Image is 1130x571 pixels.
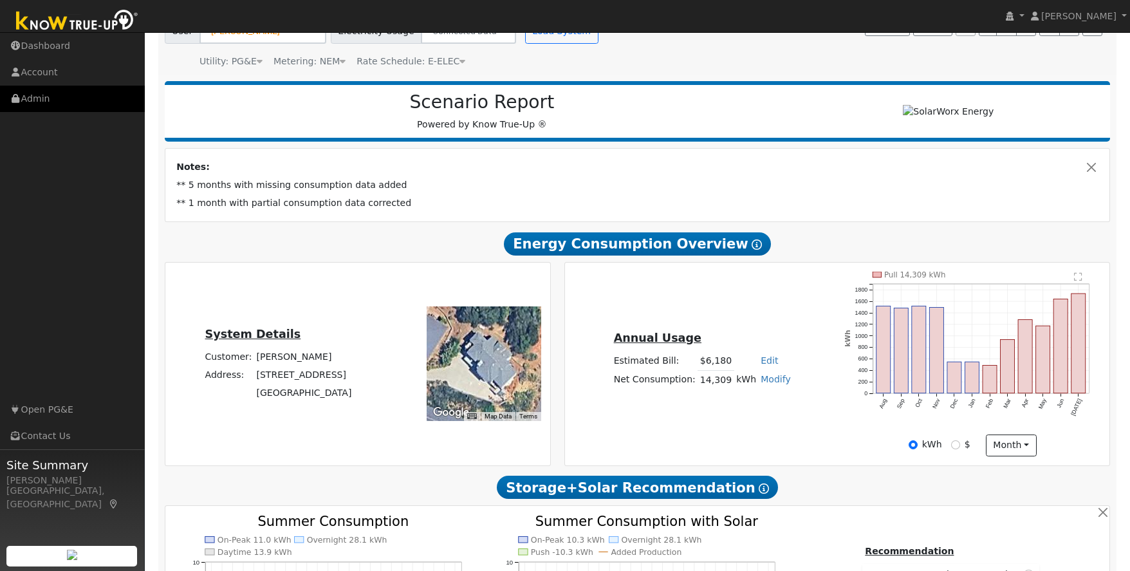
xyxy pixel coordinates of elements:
text: Feb [985,397,995,409]
td: Estimated Bill: [611,352,698,371]
strong: Notes: [176,162,210,172]
text: Jun [1056,397,1066,408]
text: kWh [844,330,852,346]
td: $6,180 [698,352,734,371]
span: Storage+Solar Recommendation [497,476,777,499]
text:  [1074,272,1082,281]
label: $ [965,438,970,451]
text: 400 [858,367,867,373]
text: 200 [858,379,867,385]
button: Map Data [485,412,512,421]
text: Pull 14,309 kWh [884,270,946,279]
text: 1200 [855,321,867,327]
input: $ [951,440,960,449]
rect: onclick="" [983,365,997,393]
text: 10 [192,559,199,566]
i: Show Help [759,483,769,494]
text: Daytime 13.9 kWh [218,547,292,557]
div: Utility: PG&E [199,55,263,68]
div: [GEOGRAPHIC_DATA], [GEOGRAPHIC_DATA] [6,484,138,511]
a: Terms (opens in new tab) [519,413,537,420]
span: Energy Consumption Overview [504,232,770,256]
td: ** 5 months with missing consumption data added [174,176,1101,194]
rect: onclick="" [1071,294,1086,393]
u: Recommendation [865,546,954,556]
td: ** 1 month with partial consumption data corrected [174,194,1101,212]
text: Summer Consumption with Solar [535,513,758,529]
button: Keyboard shortcuts [467,412,476,421]
div: Metering: NEM [273,55,346,68]
text: Aug [878,397,888,409]
i: Show Help [752,239,762,250]
td: 14,309 [698,371,734,389]
text: May [1037,397,1048,410]
img: SolarWorx Energy [903,105,994,118]
text: Added Production [611,547,681,557]
rect: onclick="" [912,306,926,393]
td: Customer: [203,348,254,366]
text: Summer Consumption [257,513,409,529]
text: Apr [1021,398,1030,409]
text: Oct [914,397,923,408]
text: 1800 [855,286,867,293]
span: [PERSON_NAME] [1041,11,1116,21]
rect: onclick="" [929,307,943,393]
div: Powered by Know True-Up ® [171,91,793,131]
text: 1600 [855,298,867,304]
text: Overnight 28.1 kWh [307,535,387,545]
button: Close [1085,160,1098,174]
input: kWh [909,440,918,449]
text: 600 [858,355,867,362]
a: Map [108,499,120,509]
text: Jan [967,397,977,408]
td: Address: [203,366,254,384]
label: kWh [922,438,942,451]
button: month [986,435,1037,456]
text: 1400 [855,310,867,316]
span: Site Summary [6,456,138,474]
rect: onclick="" [1053,299,1068,393]
rect: onclick="" [1001,339,1015,393]
img: retrieve [67,550,77,560]
text: 10 [506,559,513,566]
a: Open this area in Google Maps (opens a new window) [430,404,472,421]
h2: Scenario Report [178,91,786,113]
u: Annual Usage [614,332,701,344]
div: [PERSON_NAME] [6,474,138,487]
a: Edit [761,355,778,366]
rect: onclick="" [1018,319,1032,393]
u: System Details [205,328,301,341]
td: [STREET_ADDRESS] [254,366,354,384]
text: 800 [858,344,867,350]
td: Net Consumption: [611,371,698,389]
img: Google [430,404,472,421]
text: 1000 [855,332,867,339]
text: 0 [864,390,867,397]
a: Modify [761,374,791,384]
text: Mar [1002,398,1012,409]
rect: onclick="" [876,306,890,393]
td: kWh [734,371,759,389]
text: On-Peak 10.3 kWh [531,535,605,545]
td: [PERSON_NAME] [254,348,354,366]
text: Dec [949,397,959,409]
rect: onclick="" [965,362,979,393]
img: Know True-Up [10,7,145,36]
rect: onclick="" [947,362,961,393]
text: Push -10.3 kWh [531,547,593,557]
text: On-Peak 11.0 kWh [218,535,292,545]
rect: onclick="" [894,308,908,393]
rect: onclick="" [1036,326,1050,393]
text: Sep [896,397,906,409]
text: [DATE] [1070,398,1084,417]
text: Nov [931,397,941,409]
span: Alias: None [357,56,465,66]
text: Overnight 28.1 kWh [622,535,702,545]
td: [GEOGRAPHIC_DATA] [254,384,354,402]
